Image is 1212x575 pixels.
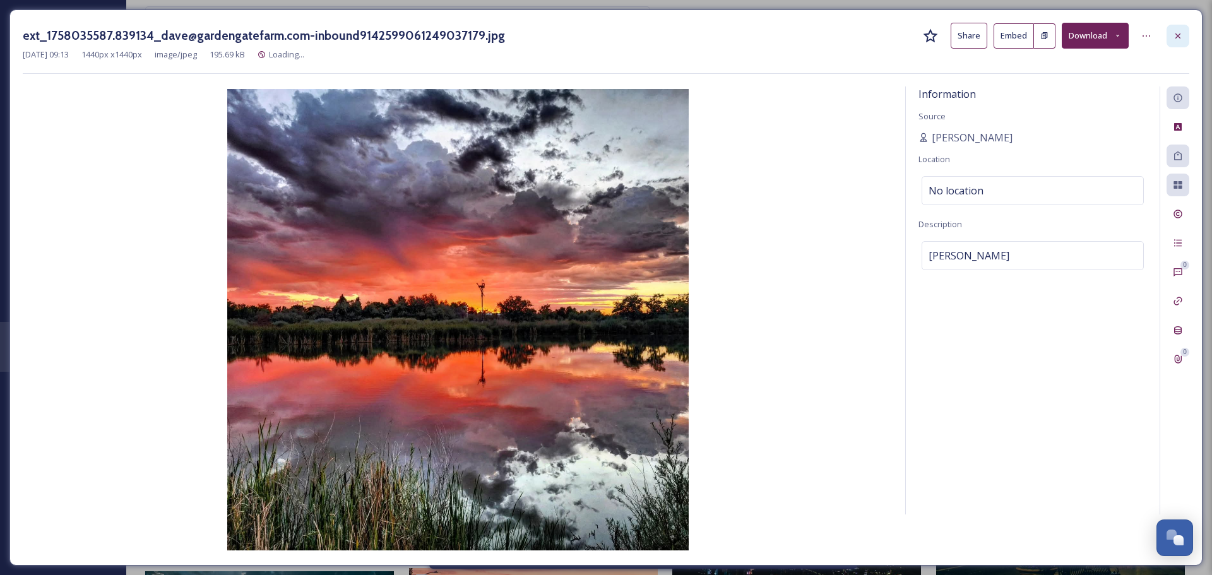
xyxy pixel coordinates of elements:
span: Location [918,153,950,165]
span: 1440 px x 1440 px [81,49,142,61]
span: Information [918,87,976,101]
span: image/jpeg [155,49,197,61]
span: [DATE] 09:13 [23,49,69,61]
span: 195.69 kB [210,49,245,61]
button: Share [951,23,987,49]
div: 0 [1180,348,1189,357]
div: 0 [1180,261,1189,270]
span: Loading... [269,49,304,60]
span: [PERSON_NAME] [932,130,1013,145]
span: [PERSON_NAME] [929,248,1009,263]
button: Open Chat [1156,519,1193,556]
span: Source [918,110,946,122]
img: dave%40gardengatefarm.com-inbound9142599061249037179.jpg [23,89,893,550]
button: Embed [994,23,1034,49]
span: Description [918,218,962,230]
span: No location [929,183,983,198]
button: Download [1062,23,1129,49]
h3: ext_1758035587.839134_dave@gardengatefarm.com-inbound9142599061249037179.jpg [23,27,505,45]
